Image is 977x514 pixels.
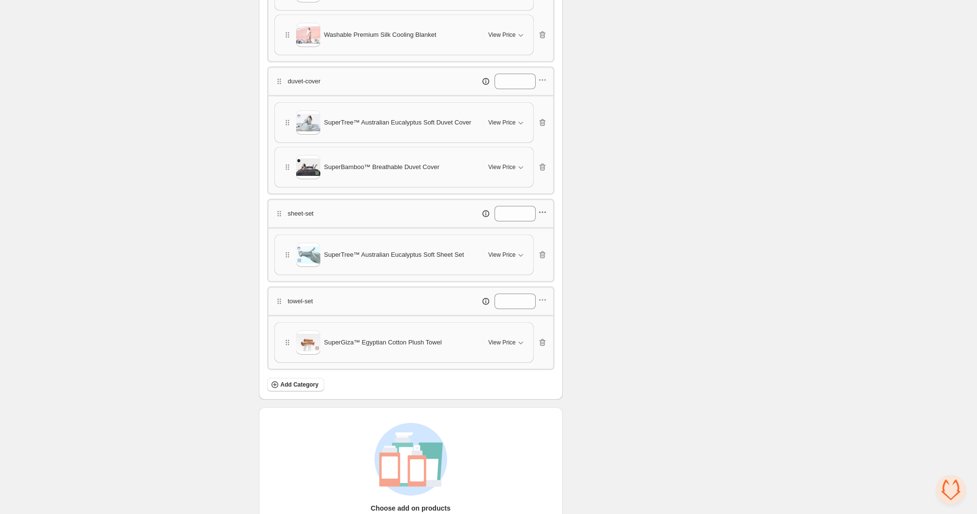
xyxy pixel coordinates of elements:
p: duvet-cover [288,77,321,86]
img: SuperTree™ Australian Eucalyptus Soft Duvet Cover [296,114,320,131]
span: Washable Premium Silk Cooling Blanket [324,30,436,40]
span: View Price [488,339,515,346]
button: View Price [482,115,531,130]
span: Add Category [281,381,319,389]
span: SuperGiza™ Egyptian Cotton Plush Towel [324,338,442,347]
img: Washable Premium Silk Cooling Blanket [296,26,320,44]
img: SuperGiza™ Egyptian Cotton Plush Towel [296,334,320,351]
a: Open chat [936,475,965,504]
span: View Price [488,251,515,259]
span: View Price [488,31,515,39]
span: SuperBamboo™ Breathable Duvet Cover [324,162,439,172]
img: SuperTree™ Australian Eucalyptus Soft Sheet Set [296,246,320,264]
span: SuperTree™ Australian Eucalyptus Soft Duvet Cover [324,118,471,127]
p: towel-set [288,296,313,306]
p: sheet-set [288,209,314,218]
button: View Price [482,27,531,43]
button: Add Category [267,378,325,391]
img: SuperBamboo™ Breathable Duvet Cover [296,158,320,176]
button: View Price [482,159,531,175]
span: View Price [488,119,515,126]
button: View Price [482,247,531,263]
span: SuperTree™ Australian Eucalyptus Soft Sheet Set [324,250,464,260]
button: View Price [482,335,531,350]
h3: Choose add on products [371,503,451,513]
span: View Price [488,163,515,171]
